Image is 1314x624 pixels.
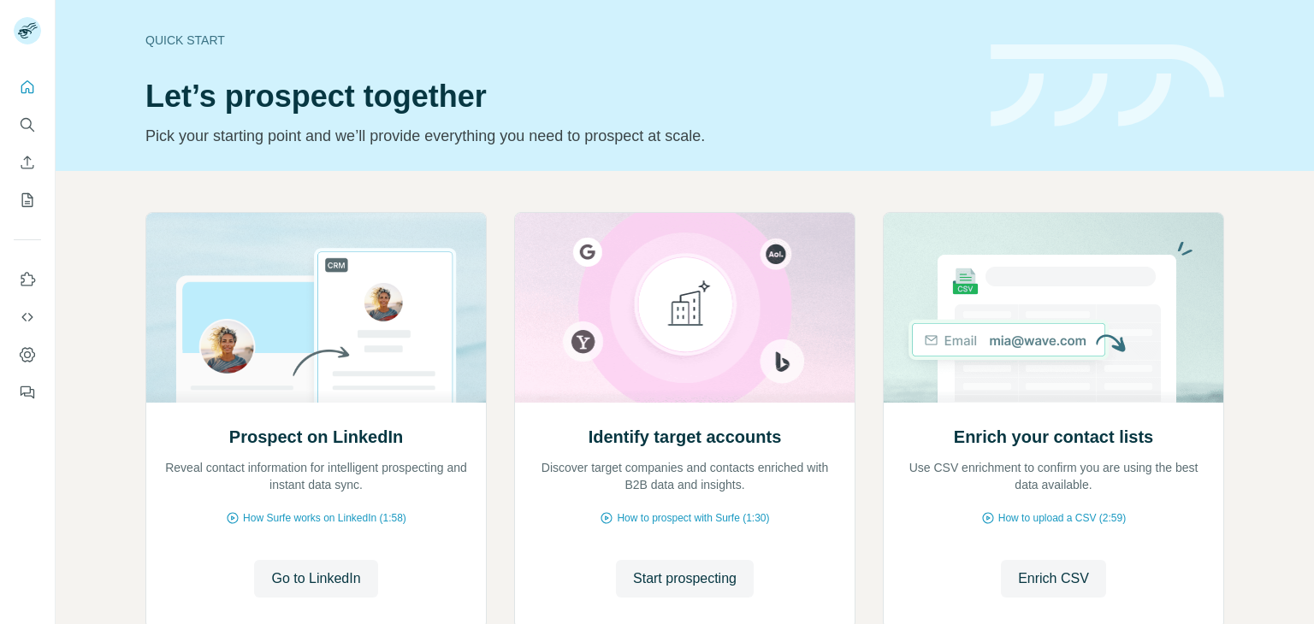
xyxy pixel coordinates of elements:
[617,510,769,526] span: How to prospect with Surfe (1:30)
[1001,560,1106,598] button: Enrich CSV
[532,459,838,493] p: Discover target companies and contacts enriched with B2B data and insights.
[616,560,754,598] button: Start prospecting
[243,510,406,526] span: How Surfe works on LinkedIn (1:58)
[633,568,737,589] span: Start prospecting
[901,459,1206,493] p: Use CSV enrichment to confirm you are using the best data available.
[954,425,1153,449] h2: Enrich your contact lists
[991,44,1224,127] img: banner
[14,109,41,140] button: Search
[1018,568,1089,589] span: Enrich CSV
[883,213,1224,403] img: Enrich your contact lists
[14,377,41,408] button: Feedback
[14,302,41,333] button: Use Surfe API
[14,147,41,178] button: Enrich CSV
[145,213,487,403] img: Prospect on LinkedIn
[998,510,1126,526] span: How to upload a CSV (2:59)
[514,213,855,403] img: Identify target accounts
[14,339,41,370] button: Dashboard
[14,264,41,295] button: Use Surfe on LinkedIn
[14,72,41,103] button: Quick start
[271,568,360,589] span: Go to LinkedIn
[145,124,970,148] p: Pick your starting point and we’ll provide everything you need to prospect at scale.
[254,560,377,598] button: Go to LinkedIn
[163,459,469,493] p: Reveal contact information for intelligent prospecting and instant data sync.
[229,425,403,449] h2: Prospect on LinkedIn
[589,425,782,449] h2: Identify target accounts
[145,79,970,114] h1: Let’s prospect together
[14,185,41,215] button: My lists
[145,32,970,49] div: Quick start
